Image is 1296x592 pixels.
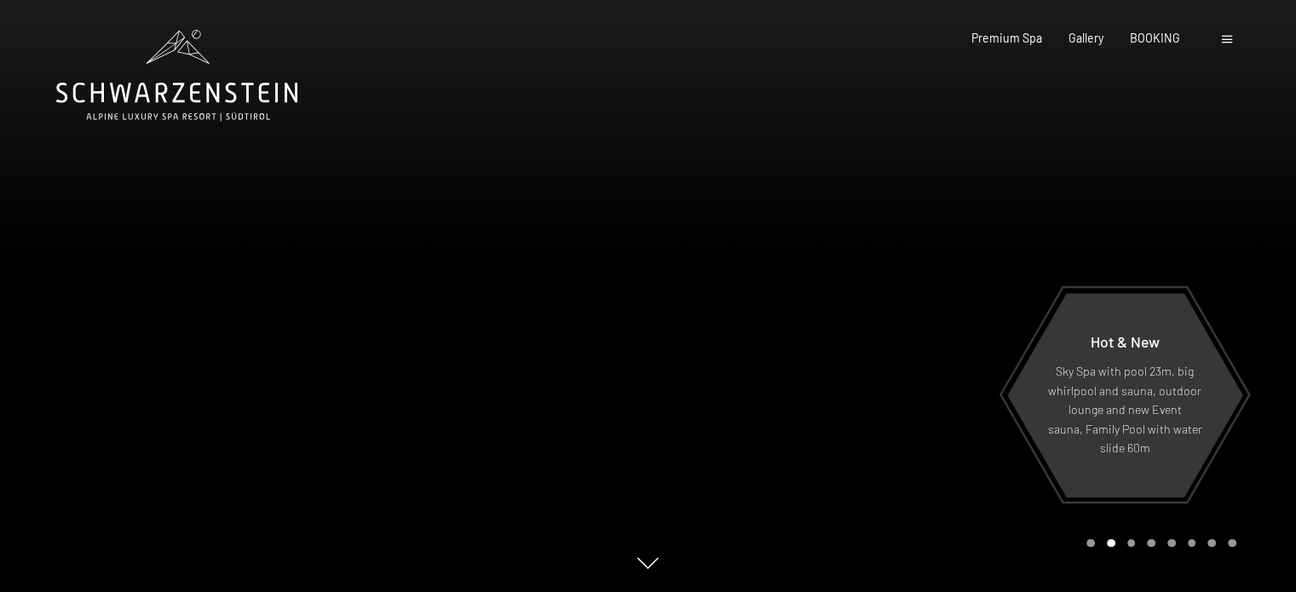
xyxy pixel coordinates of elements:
[1090,332,1159,351] span: Hot & New
[1080,539,1236,548] div: Carousel Pagination
[1167,539,1176,548] div: Carousel Page 5
[1207,539,1216,548] div: Carousel Page 7
[1005,292,1243,498] a: Hot & New Sky Spa with pool 23m, big whirlpool and sauna, outdoor lounge and new Event sauna, Fam...
[971,31,1042,45] a: Premium Spa
[1043,362,1206,458] p: Sky Spa with pool 23m, big whirlpool and sauna, outdoor lounge and new Event sauna, Family Pool w...
[1147,539,1155,548] div: Carousel Page 4
[1086,539,1095,548] div: Carousel Page 1
[1107,539,1115,548] div: Carousel Page 2 (Current Slide)
[1127,539,1136,548] div: Carousel Page 3
[1068,31,1103,45] a: Gallery
[1130,31,1180,45] a: BOOKING
[1188,539,1196,548] div: Carousel Page 6
[1228,539,1236,548] div: Carousel Page 8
